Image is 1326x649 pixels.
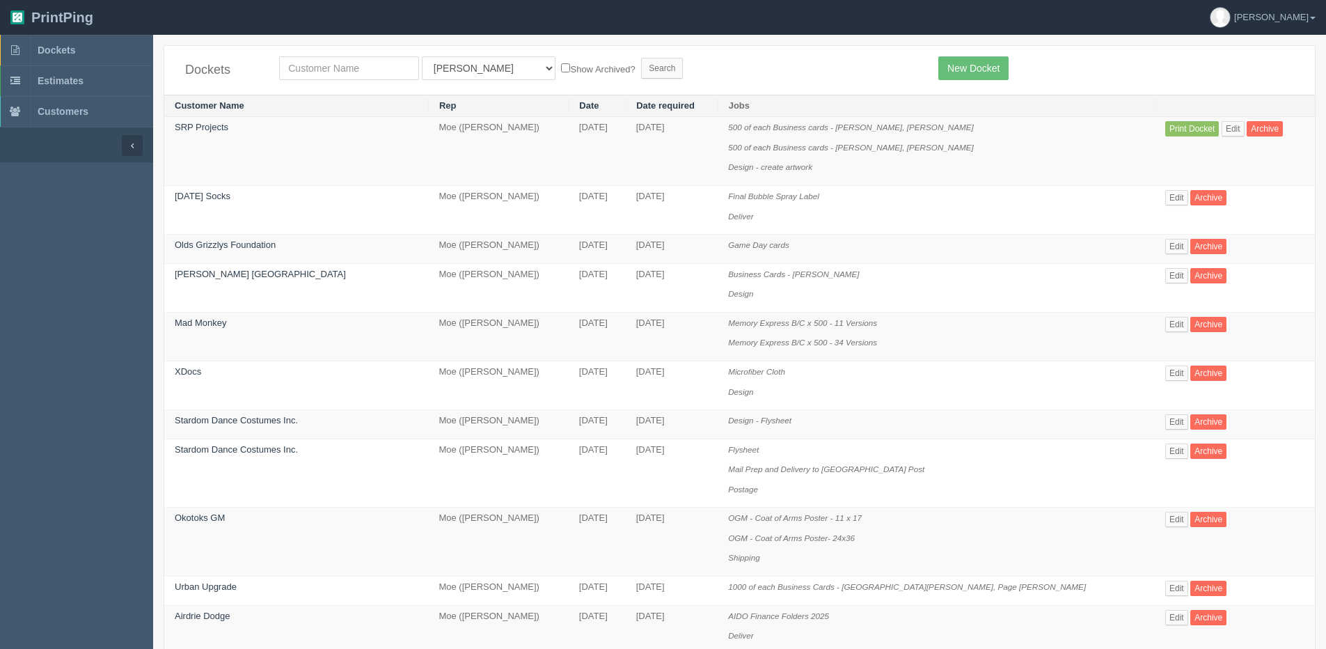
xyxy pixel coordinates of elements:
[728,338,877,347] i: Memory Express B/C x 500 - 34 Versions
[175,415,298,425] a: Stardom Dance Costumes Inc.
[1165,239,1188,254] a: Edit
[728,318,877,327] i: Memory Express B/C x 500 - 11 Versions
[728,553,760,562] i: Shipping
[641,58,683,79] input: Search
[439,100,457,111] a: Rep
[1165,190,1188,205] a: Edit
[1165,268,1188,283] a: Edit
[175,100,244,111] a: Customer Name
[626,508,718,577] td: [DATE]
[175,581,237,592] a: Urban Upgrade
[728,445,759,454] i: Flysheet
[728,485,758,494] i: Postage
[728,162,812,171] i: Design - create artwork
[569,508,626,577] td: [DATE]
[728,631,753,640] i: Deliver
[569,361,626,409] td: [DATE]
[561,63,570,72] input: Show Archived?
[428,361,568,409] td: Moe ([PERSON_NAME])
[1222,121,1245,136] a: Edit
[428,508,568,577] td: Moe ([PERSON_NAME])
[428,235,568,264] td: Moe ([PERSON_NAME])
[175,269,346,279] a: [PERSON_NAME] [GEOGRAPHIC_DATA]
[1165,366,1188,381] a: Edit
[1190,239,1226,254] a: Archive
[1165,444,1188,459] a: Edit
[1190,512,1226,527] a: Archive
[728,611,829,620] i: AIDO Finance Folders 2025
[728,191,819,201] i: Final Bubble Spray Label
[569,577,626,606] td: [DATE]
[626,235,718,264] td: [DATE]
[569,263,626,312] td: [DATE]
[728,269,859,279] i: Business Cards - [PERSON_NAME]
[728,582,1086,591] i: 1000 of each Business Cards - [GEOGRAPHIC_DATA][PERSON_NAME], Page [PERSON_NAME]
[1165,317,1188,332] a: Edit
[175,366,201,377] a: XDocs
[1190,610,1226,625] a: Archive
[428,410,568,439] td: Moe ([PERSON_NAME])
[728,289,753,298] i: Design
[1165,121,1219,136] a: Print Docket
[1247,121,1283,136] a: Archive
[626,361,718,409] td: [DATE]
[185,63,258,77] h4: Dockets
[728,464,924,474] i: Mail Prep and Delivery to [GEOGRAPHIC_DATA] Post
[569,410,626,439] td: [DATE]
[938,56,1009,80] a: New Docket
[428,117,568,186] td: Moe ([PERSON_NAME])
[569,186,626,235] td: [DATE]
[718,95,1155,117] th: Jobs
[569,235,626,264] td: [DATE]
[175,611,230,621] a: Airdrie Dodge
[175,444,298,455] a: Stardom Dance Costumes Inc.
[428,186,568,235] td: Moe ([PERSON_NAME])
[728,123,974,132] i: 500 of each Business cards - [PERSON_NAME], [PERSON_NAME]
[428,577,568,606] td: Moe ([PERSON_NAME])
[728,387,753,396] i: Design
[626,439,718,508] td: [DATE]
[38,45,75,56] span: Dockets
[626,263,718,312] td: [DATE]
[728,533,855,542] i: OGM - Coat of Arms Poster- 24x36
[38,75,84,86] span: Estimates
[1190,268,1226,283] a: Archive
[626,410,718,439] td: [DATE]
[561,61,635,77] label: Show Archived?
[175,240,276,250] a: Olds Grizzlys Foundation
[38,106,88,117] span: Customers
[10,10,24,24] img: logo-3e63b451c926e2ac314895c53de4908e5d424f24456219fb08d385ab2e579770.png
[728,212,753,221] i: Deliver
[626,186,718,235] td: [DATE]
[1165,512,1188,527] a: Edit
[1165,414,1188,430] a: Edit
[728,240,789,249] i: Game Day cards
[428,439,568,508] td: Moe ([PERSON_NAME])
[428,263,568,312] td: Moe ([PERSON_NAME])
[1190,444,1226,459] a: Archive
[279,56,419,80] input: Customer Name
[1210,8,1230,27] img: avatar_default-7531ab5dedf162e01f1e0bb0964e6a185e93c5c22dfe317fb01d7f8cd2b1632c.jpg
[569,312,626,361] td: [DATE]
[626,577,718,606] td: [DATE]
[728,416,791,425] i: Design - Flysheet
[1190,317,1226,332] a: Archive
[569,439,626,508] td: [DATE]
[1165,581,1188,596] a: Edit
[636,100,695,111] a: Date required
[1190,366,1226,381] a: Archive
[175,191,230,201] a: [DATE] Socks
[1190,581,1226,596] a: Archive
[175,122,228,132] a: SRP Projects
[728,367,785,376] i: Microfiber Cloth
[1190,190,1226,205] a: Archive
[1165,610,1188,625] a: Edit
[569,117,626,186] td: [DATE]
[626,312,718,361] td: [DATE]
[728,143,974,152] i: 500 of each Business cards - [PERSON_NAME], [PERSON_NAME]
[428,312,568,361] td: Moe ([PERSON_NAME])
[1190,414,1226,430] a: Archive
[626,117,718,186] td: [DATE]
[579,100,599,111] a: Date
[175,513,225,523] a: Okotoks GM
